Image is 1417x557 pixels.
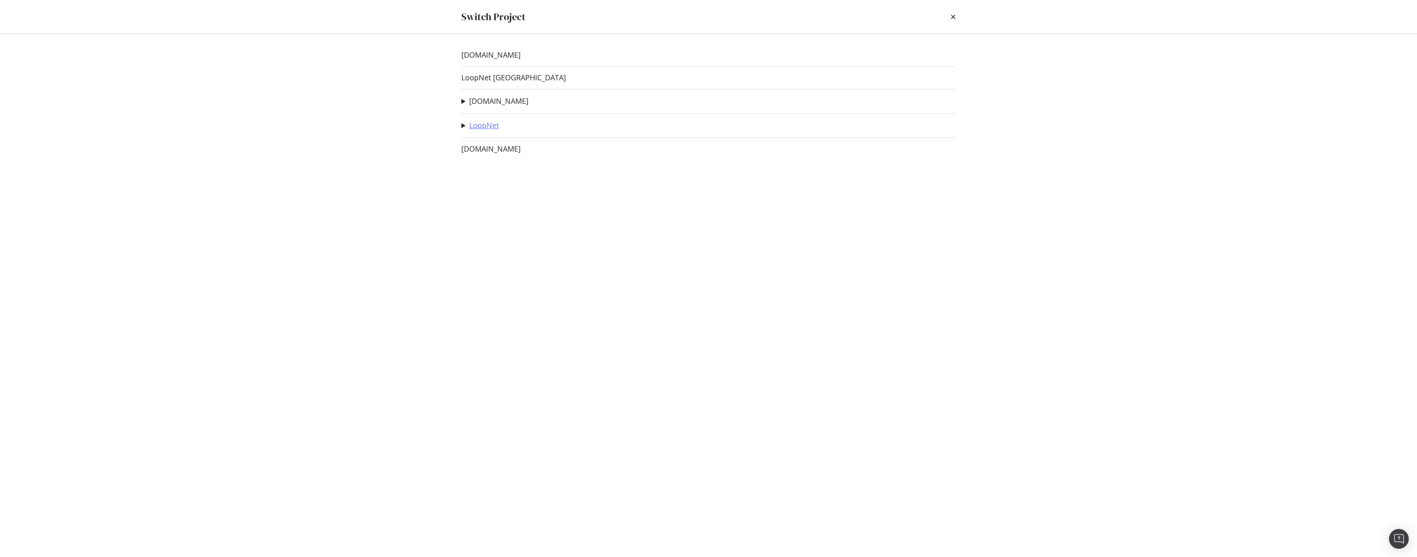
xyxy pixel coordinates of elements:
div: times [951,10,956,24]
a: LoopNet [GEOGRAPHIC_DATA] [461,73,566,82]
div: Switch Project [461,10,526,24]
a: [DOMAIN_NAME] [469,97,528,105]
a: LoopNet [469,121,499,130]
a: [DOMAIN_NAME] [461,51,521,59]
a: [DOMAIN_NAME] [461,145,521,153]
summary: LoopNet [461,120,499,131]
summary: [DOMAIN_NAME] [461,96,528,107]
div: Open Intercom Messenger [1389,529,1409,549]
